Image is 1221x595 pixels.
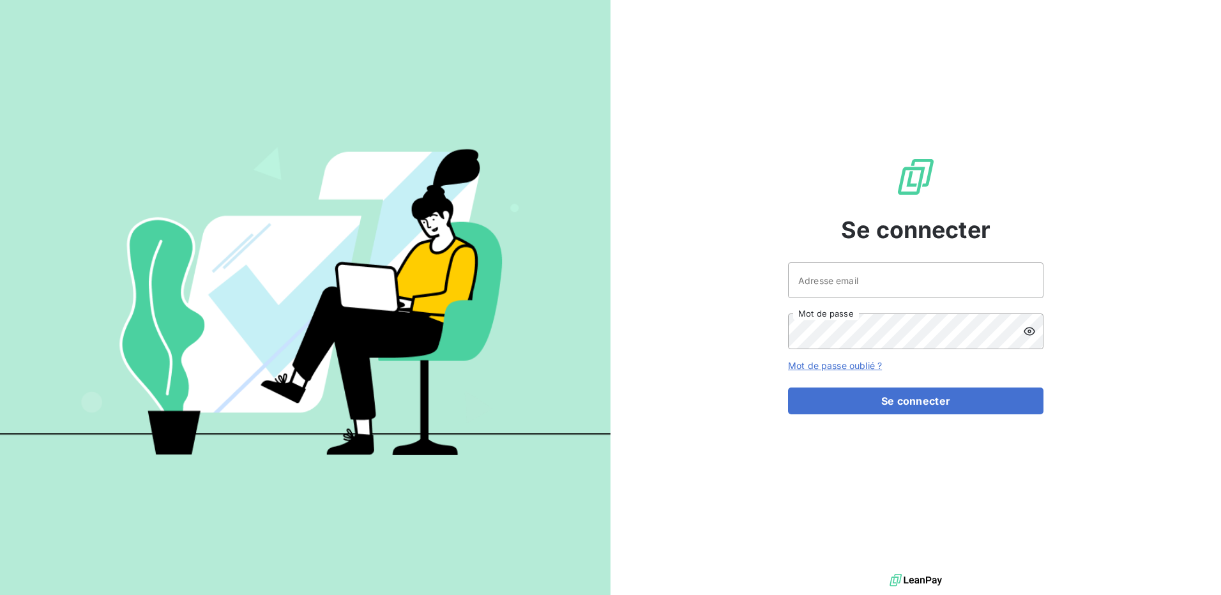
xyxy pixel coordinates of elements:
[841,213,990,247] span: Se connecter
[890,571,942,590] img: logo
[788,388,1043,414] button: Se connecter
[788,360,882,371] a: Mot de passe oublié ?
[895,156,936,197] img: Logo LeanPay
[788,262,1043,298] input: placeholder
